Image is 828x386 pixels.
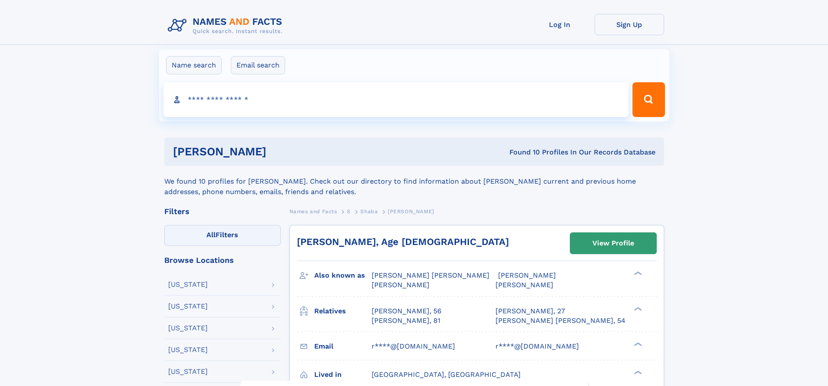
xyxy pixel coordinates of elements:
[347,208,351,215] span: S
[388,208,434,215] span: [PERSON_NAME]
[164,14,289,37] img: Logo Names and Facts
[173,146,388,157] h1: [PERSON_NAME]
[372,306,442,316] a: [PERSON_NAME], 56
[314,268,372,283] h3: Also known as
[168,368,208,375] div: [US_STATE]
[632,341,642,347] div: ❯
[164,166,664,197] div: We found 10 profiles for [PERSON_NAME]. Check out our directory to find information about [PERSON...
[164,256,281,264] div: Browse Locations
[570,233,656,254] a: View Profile
[632,306,642,312] div: ❯
[164,225,281,246] label: Filters
[314,367,372,382] h3: Lived in
[360,206,378,217] a: Shaba
[592,233,634,253] div: View Profile
[297,236,509,247] a: [PERSON_NAME], Age [DEMOGRAPHIC_DATA]
[372,370,521,379] span: [GEOGRAPHIC_DATA], [GEOGRAPHIC_DATA]
[372,271,489,279] span: [PERSON_NAME] [PERSON_NAME]
[231,56,285,74] label: Email search
[168,346,208,353] div: [US_STATE]
[632,369,642,375] div: ❯
[163,82,629,117] input: search input
[525,14,595,35] a: Log In
[347,206,351,217] a: S
[498,271,556,279] span: [PERSON_NAME]
[166,56,222,74] label: Name search
[372,281,429,289] span: [PERSON_NAME]
[314,339,372,354] h3: Email
[164,208,281,215] div: Filters
[360,208,378,215] span: Shaba
[388,148,655,157] div: Found 10 Profiles In Our Records Database
[168,281,208,288] div: [US_STATE]
[289,206,337,217] a: Names and Facts
[632,271,642,276] div: ❯
[495,306,565,316] a: [PERSON_NAME], 27
[495,281,553,289] span: [PERSON_NAME]
[372,316,440,326] a: [PERSON_NAME], 81
[632,82,665,117] button: Search Button
[314,304,372,319] h3: Relatives
[495,316,625,326] a: [PERSON_NAME] [PERSON_NAME], 54
[206,231,216,239] span: All
[168,325,208,332] div: [US_STATE]
[595,14,664,35] a: Sign Up
[168,303,208,310] div: [US_STATE]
